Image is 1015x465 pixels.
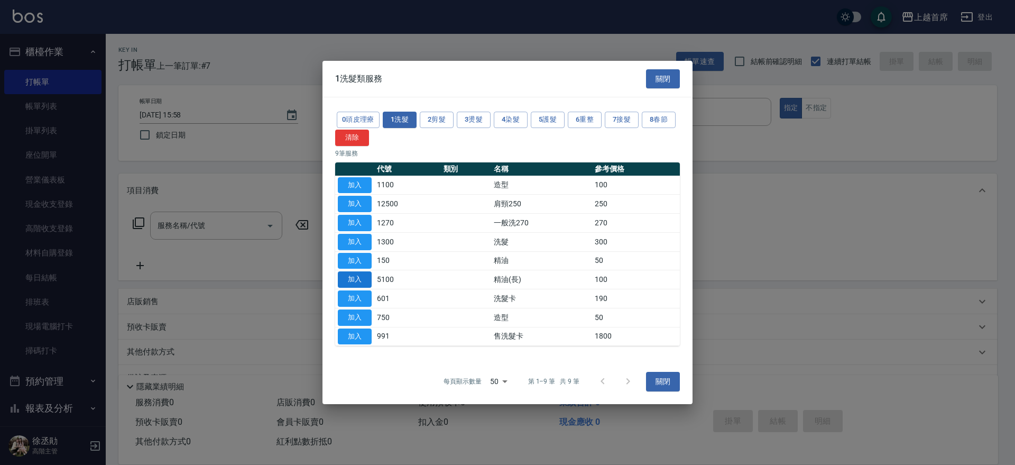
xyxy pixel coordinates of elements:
p: 每頁顯示數量 [444,377,482,386]
button: 6重整 [568,112,602,128]
button: 加入 [338,215,372,231]
td: 1270 [374,214,441,233]
button: 加入 [338,196,372,212]
td: 50 [592,308,680,327]
td: 300 [592,232,680,251]
button: 加入 [338,329,372,345]
button: 加入 [338,290,372,307]
td: 12500 [374,195,441,214]
td: 1300 [374,232,441,251]
button: 8春節 [642,112,676,128]
td: 售洗髮卡 [491,327,592,346]
td: 50 [592,251,680,270]
button: 5護髮 [531,112,565,128]
div: 50 [486,367,511,396]
td: 270 [592,214,680,233]
td: 一般洗270 [491,214,592,233]
td: 造型 [491,176,592,195]
td: 1100 [374,176,441,195]
button: 0頭皮理療 [337,112,380,128]
td: 100 [592,270,680,289]
td: 750 [374,308,441,327]
button: 加入 [338,309,372,326]
td: 洗髮 [491,232,592,251]
span: 1洗髮類服務 [335,74,382,84]
button: 清除 [335,130,369,146]
button: 加入 [338,253,372,269]
th: 名稱 [491,162,592,176]
p: 第 1–9 筆 共 9 筆 [528,377,579,386]
button: 4染髮 [494,112,528,128]
button: 1洗髮 [383,112,417,128]
button: 加入 [338,234,372,250]
button: 3燙髮 [457,112,491,128]
td: 100 [592,176,680,195]
td: 150 [374,251,441,270]
button: 加入 [338,271,372,288]
td: 精油 [491,251,592,270]
button: 加入 [338,177,372,194]
td: 造型 [491,308,592,327]
th: 類別 [441,162,492,176]
button: 7接髮 [605,112,639,128]
td: 洗髮卡 [491,289,592,308]
td: 肩頸250 [491,195,592,214]
th: 代號 [374,162,441,176]
td: 991 [374,327,441,346]
td: 5100 [374,270,441,289]
th: 參考價格 [592,162,680,176]
td: 601 [374,289,441,308]
button: 關閉 [646,69,680,89]
td: 250 [592,195,680,214]
p: 9 筆服務 [335,149,680,158]
button: 2剪髮 [420,112,454,128]
td: 1800 [592,327,680,346]
td: 190 [592,289,680,308]
td: 精油(長) [491,270,592,289]
button: 關閉 [646,372,680,391]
